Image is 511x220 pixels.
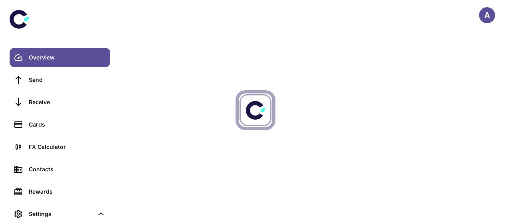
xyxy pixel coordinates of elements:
button: A [479,7,495,23]
a: Send [10,70,110,89]
div: Cards [29,120,105,129]
a: Contacts [10,160,110,179]
div: FX Calculator [29,143,105,151]
div: Settings [29,210,93,218]
a: Rewards [10,182,110,201]
a: Overview [10,48,110,67]
div: Rewards [29,187,105,196]
div: Receive [29,98,105,107]
a: FX Calculator [10,137,110,157]
div: Contacts [29,165,105,174]
a: Cards [10,115,110,134]
div: Send [29,75,105,84]
a: Receive [10,93,110,112]
div: Overview [29,53,105,62]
